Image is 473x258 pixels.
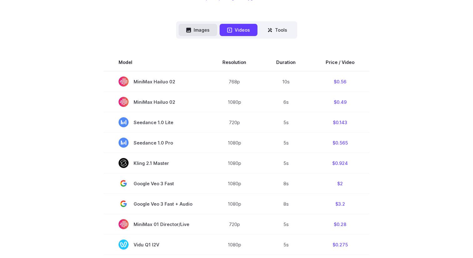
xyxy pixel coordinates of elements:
td: 5s [261,133,311,153]
td: 5s [261,214,311,234]
td: 1080p [207,234,261,255]
td: 720p [207,112,261,133]
td: 5s [261,153,311,173]
td: 720p [207,214,261,234]
td: 1080p [207,173,261,194]
span: Google Veo 3 Fast + Audio [119,199,192,209]
th: Duration [261,54,311,71]
span: MiniMax Hailuo 02 [119,97,192,107]
td: $0.28 [311,214,369,234]
td: 1080p [207,194,261,214]
td: 1080p [207,133,261,153]
td: 6s [261,92,311,112]
th: Model [104,54,207,71]
button: Tools [260,24,295,36]
td: $0.275 [311,234,369,255]
span: Seedance 1.0 Pro [119,138,192,148]
td: 8s [261,173,311,194]
span: MiniMax 01 Director/Live [119,219,192,229]
td: $3.2 [311,194,369,214]
td: $0.56 [311,71,369,92]
span: Vidu Q1 I2V [119,240,192,250]
td: 8s [261,194,311,214]
td: 5s [261,234,311,255]
span: Kling 2.1 Master [119,158,192,168]
td: $0.565 [311,133,369,153]
td: 10s [261,71,311,92]
button: Images [179,24,217,36]
td: $2 [311,173,369,194]
td: $0.143 [311,112,369,133]
button: Videos [220,24,257,36]
td: 768p [207,71,261,92]
td: 1080p [207,153,261,173]
td: $0.924 [311,153,369,173]
span: MiniMax Hailuo 02 [119,76,192,87]
th: Resolution [207,54,261,71]
td: 5s [261,112,311,133]
td: 1080p [207,92,261,112]
td: $0.49 [311,92,369,112]
th: Price / Video [311,54,369,71]
span: Seedance 1.0 Lite [119,117,192,127]
span: Google Veo 3 Fast [119,178,192,188]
